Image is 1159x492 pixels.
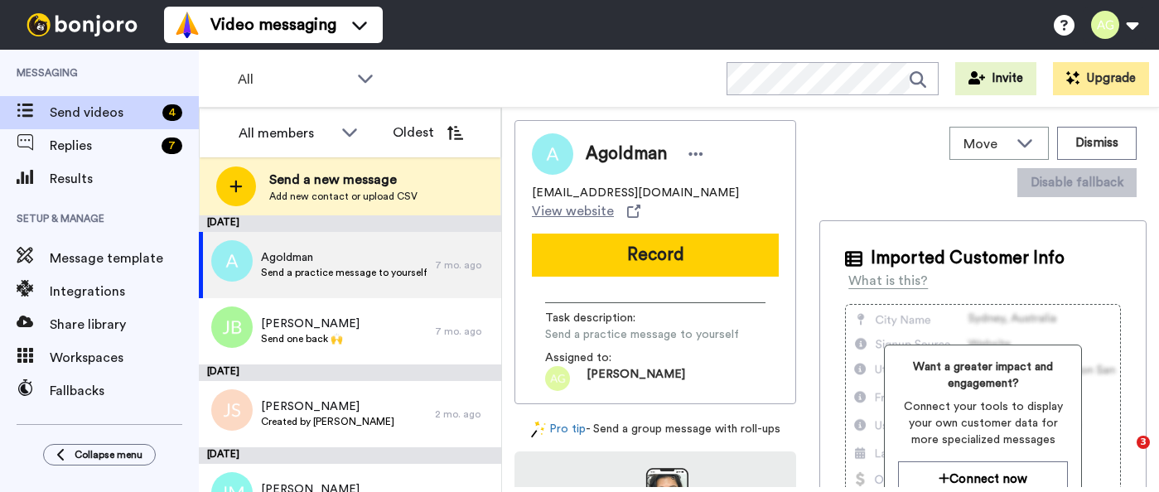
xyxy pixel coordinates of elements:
[435,258,493,272] div: 7 mo. ago
[50,348,199,368] span: Workspaces
[848,271,928,291] div: What is this?
[199,364,501,381] div: [DATE]
[261,332,360,345] span: Send one back 🙌
[1017,168,1137,197] button: Disable fallback
[545,350,661,366] span: Assigned to:
[531,421,586,438] a: Pro tip
[532,201,614,221] span: View website
[532,234,779,277] button: Record
[261,398,394,415] span: [PERSON_NAME]
[531,421,546,438] img: magic-wand.svg
[545,310,661,326] span: Task description :
[261,415,394,428] span: Created by [PERSON_NAME]
[269,170,418,190] span: Send a new message
[238,70,349,89] span: All
[532,133,573,175] img: Image of Agoldman
[20,13,144,36] img: bj-logo-header-white.svg
[963,134,1008,154] span: Move
[199,215,501,232] div: [DATE]
[50,282,199,301] span: Integrations
[162,104,182,121] div: 4
[380,116,476,149] button: Oldest
[1057,127,1137,160] button: Dismiss
[898,359,1068,392] span: Want a greater impact and engagement?
[1053,62,1149,95] button: Upgrade
[871,246,1065,271] span: Imported Customer Info
[211,389,253,431] img: js.png
[239,123,333,143] div: All members
[435,408,493,421] div: 2 mo. ago
[261,249,427,266] span: Agoldman
[545,366,570,391] img: ag.png
[545,326,739,343] span: Send a practice message to yourself
[50,248,199,268] span: Message template
[269,190,418,203] span: Add new contact or upload CSV
[261,316,360,332] span: [PERSON_NAME]
[50,315,199,335] span: Share library
[1137,436,1150,449] span: 3
[898,398,1068,448] span: Connect your tools to display your own customer data for more specialized messages
[210,13,336,36] span: Video messaging
[586,142,667,166] span: Agoldman
[955,62,1036,95] button: Invite
[261,266,427,279] span: Send a practice message to yourself
[50,103,156,123] span: Send videos
[532,185,739,201] span: [EMAIL_ADDRESS][DOMAIN_NAME]
[1103,436,1142,475] iframe: Intercom live chat
[587,366,685,391] span: [PERSON_NAME]
[514,421,796,438] div: - Send a group message with roll-ups
[43,444,156,465] button: Collapse menu
[211,306,253,348] img: jb.png
[211,240,253,282] img: a.png
[75,448,142,461] span: Collapse menu
[50,381,199,401] span: Fallbacks
[174,12,200,38] img: vm-color.svg
[162,137,182,154] div: 7
[532,201,640,221] a: View website
[199,447,501,464] div: [DATE]
[435,325,493,338] div: 7 mo. ago
[50,169,199,189] span: Results
[50,136,155,156] span: Replies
